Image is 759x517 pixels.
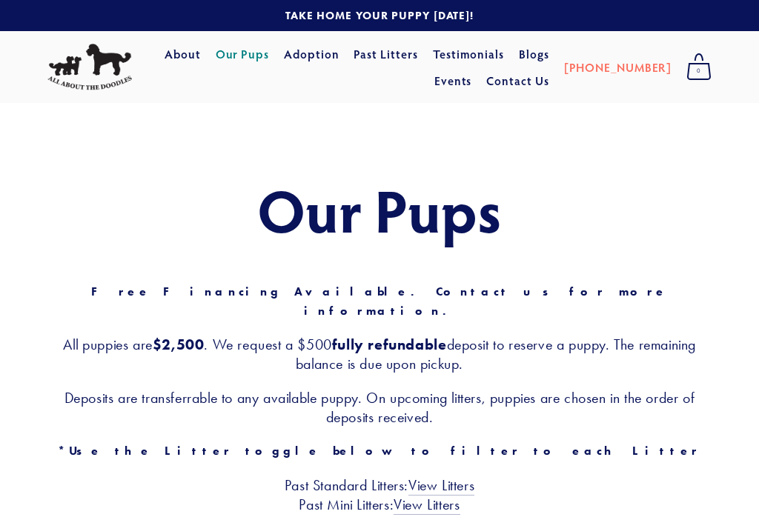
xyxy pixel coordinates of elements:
a: Adoption [284,41,339,67]
a: Contact Us [486,67,549,94]
h3: All puppies are . We request a $500 deposit to reserve a puppy. The remaining balance is due upon... [47,335,712,373]
a: Our Pups [216,41,270,67]
strong: fully refundable [332,336,447,353]
span: 0 [686,61,712,81]
strong: *Use the Litter toggle below to filter to each Litter [58,444,700,458]
a: View Litters [394,496,460,515]
a: 0 items in cart [679,49,719,86]
img: All About The Doodles [47,44,132,90]
a: View Litters [408,476,474,496]
h3: Deposits are transferrable to any available puppy. On upcoming litters, puppies are chosen in the... [47,388,712,427]
a: [PHONE_NUMBER] [564,54,672,81]
a: Blogs [519,41,549,67]
a: About [165,41,201,67]
h3: Past Standard Litters: Past Mini Litters: [47,476,712,514]
a: Testimonials [433,41,505,67]
h1: Our Pups [47,177,712,242]
strong: $2,500 [153,336,205,353]
strong: Free Financing Available. Contact us for more information. [91,284,680,318]
a: Events [434,67,472,94]
a: Past Litters [354,46,418,61]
